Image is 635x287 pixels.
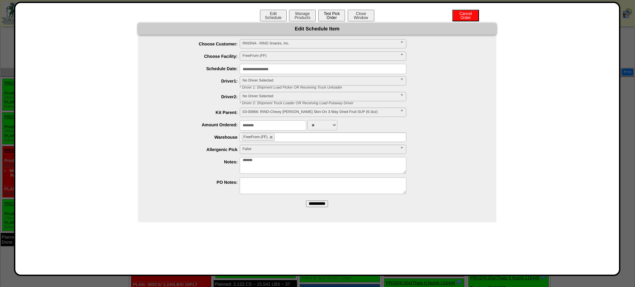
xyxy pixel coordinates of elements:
[243,77,397,85] span: No Driver Selected
[151,94,240,99] label: Driver2:
[318,10,345,21] button: Test PickOrder
[151,41,240,46] label: Choose Customer:
[289,10,316,21] button: ManageProducts
[138,23,496,35] div: Edit Schedule Item
[243,39,397,47] span: RINSNA - RIND Snacks, Inc.
[151,122,240,127] label: Amount Ordered:
[244,135,268,139] span: FreeFrom (FF)
[243,92,397,100] span: No Driver Selected
[348,10,374,21] button: CloseWindow
[243,52,397,60] span: FreeFrom (FF)
[243,145,397,153] span: False
[452,10,479,21] button: CancelOrder
[151,54,240,59] label: Choose Facility:
[151,147,240,152] label: Allergenic Pick
[151,135,240,140] label: Warehouse
[235,101,496,105] div: * Driver 2: Shipment Truck Loader OR Receiving Load Putaway Driver
[151,159,240,164] label: Notes:
[260,10,287,21] button: EditSchedule
[151,66,240,71] label: Schedule Date:
[151,180,240,185] label: PO Notes:
[235,86,496,90] div: * Driver 1: Shipment Load Picker OR Receiving Truck Unloader
[151,110,240,115] label: Kit Parent:
[151,79,240,84] label: Driver1:
[243,108,397,116] span: 03-00866: RIND-Chewy [PERSON_NAME] Skin-On 3-Way Dried Fruit SUP (6-3oz)
[347,15,375,20] a: CloseWindow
